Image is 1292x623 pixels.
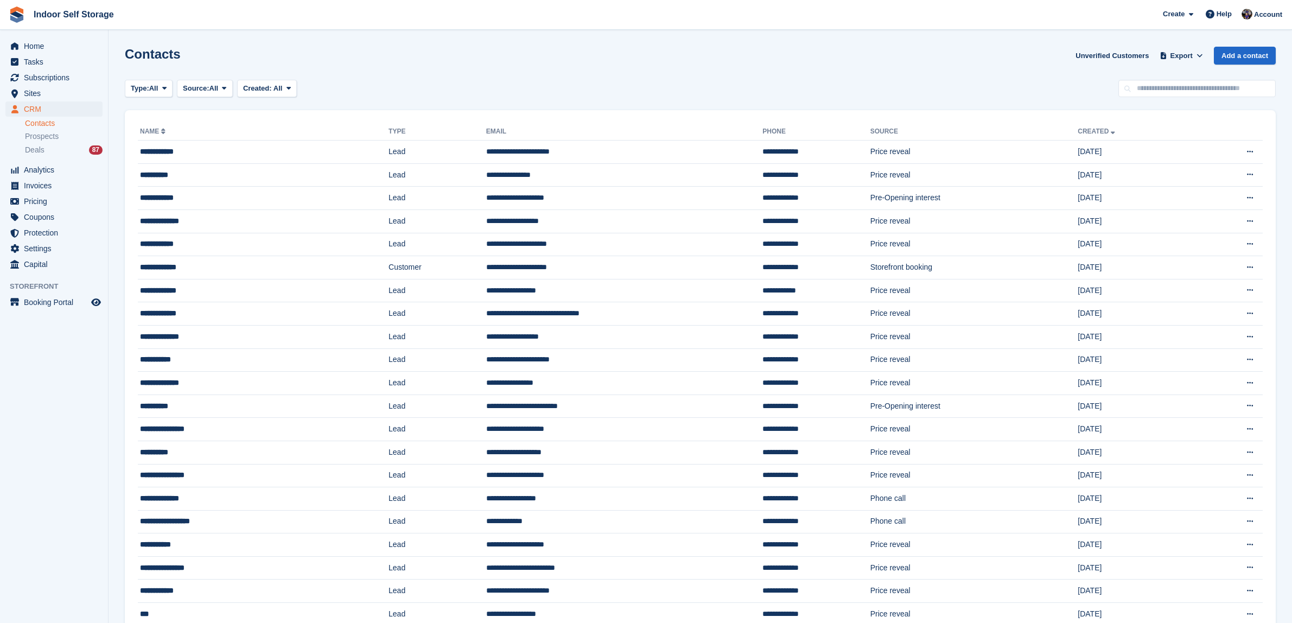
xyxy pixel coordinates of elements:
td: [DATE] [1078,510,1195,533]
h1: Contacts [125,47,181,61]
td: Lead [389,233,486,256]
th: Type [389,123,486,141]
div: 87 [89,145,103,155]
span: CRM [24,101,89,117]
span: All [209,83,219,94]
span: Analytics [24,162,89,177]
td: Lead [389,163,486,187]
span: All [273,84,283,92]
a: menu [5,209,103,225]
span: Create [1163,9,1185,20]
td: Lead [389,187,486,210]
span: Invoices [24,178,89,193]
td: [DATE] [1078,487,1195,511]
td: Lead [389,141,486,164]
button: Created: All [237,80,297,98]
td: Price reveal [870,556,1078,580]
a: Name [140,128,168,135]
span: Prospects [25,131,59,142]
td: Lead [389,279,486,302]
td: Price reveal [870,348,1078,372]
td: Lead [389,209,486,233]
span: Subscriptions [24,70,89,85]
td: [DATE] [1078,209,1195,233]
td: [DATE] [1078,464,1195,487]
td: Lead [389,348,486,372]
span: Capital [24,257,89,272]
a: Contacts [25,118,103,129]
span: Storefront [10,281,108,292]
td: Price reveal [870,141,1078,164]
td: Lead [389,395,486,418]
td: Price reveal [870,209,1078,233]
span: Help [1217,9,1232,20]
a: menu [5,225,103,240]
td: Lead [389,487,486,511]
td: Lead [389,418,486,441]
a: Deals 87 [25,144,103,156]
span: Pricing [24,194,89,209]
td: Lead [389,556,486,580]
button: Export [1157,47,1205,65]
td: [DATE] [1078,233,1195,256]
td: [DATE] [1078,256,1195,279]
td: Lead [389,325,486,348]
button: Type: All [125,80,173,98]
td: Price reveal [870,279,1078,302]
td: [DATE] [1078,141,1195,164]
a: Prospects [25,131,103,142]
td: [DATE] [1078,325,1195,348]
span: Account [1254,9,1282,20]
td: [DATE] [1078,556,1195,580]
a: Created [1078,128,1117,135]
td: [DATE] [1078,533,1195,557]
th: Phone [762,123,870,141]
a: Indoor Self Storage [29,5,118,23]
td: Lead [389,302,486,326]
td: [DATE] [1078,187,1195,210]
a: menu [5,257,103,272]
td: [DATE] [1078,348,1195,372]
span: Source: [183,83,209,94]
td: Price reveal [870,418,1078,441]
td: Phone call [870,487,1078,511]
a: Unverified Customers [1071,47,1153,65]
a: menu [5,86,103,101]
span: Deals [25,145,44,155]
img: Sandra Pomeroy [1242,9,1252,20]
a: menu [5,241,103,256]
img: stora-icon-8386f47178a22dfd0bd8f6a31ec36ba5ce8667c1dd55bd0f319d3a0aa187defe.svg [9,7,25,23]
a: menu [5,39,103,54]
td: Price reveal [870,163,1078,187]
td: [DATE] [1078,302,1195,326]
td: Lead [389,372,486,395]
td: Price reveal [870,233,1078,256]
th: Email [486,123,762,141]
a: menu [5,295,103,310]
span: Type: [131,83,149,94]
td: Price reveal [870,580,1078,603]
td: [DATE] [1078,395,1195,418]
th: Source [870,123,1078,141]
a: menu [5,194,103,209]
button: Source: All [177,80,233,98]
span: Tasks [24,54,89,69]
a: Add a contact [1214,47,1276,65]
span: Export [1170,50,1193,61]
td: Lead [389,533,486,557]
td: [DATE] [1078,441,1195,464]
span: Home [24,39,89,54]
td: Lead [389,580,486,603]
a: menu [5,70,103,85]
a: Preview store [90,296,103,309]
td: Phone call [870,510,1078,533]
span: All [149,83,158,94]
a: menu [5,178,103,193]
td: Price reveal [870,441,1078,464]
td: Price reveal [870,302,1078,326]
span: Created: [243,84,272,92]
span: Settings [24,241,89,256]
a: menu [5,54,103,69]
a: menu [5,162,103,177]
td: [DATE] [1078,372,1195,395]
